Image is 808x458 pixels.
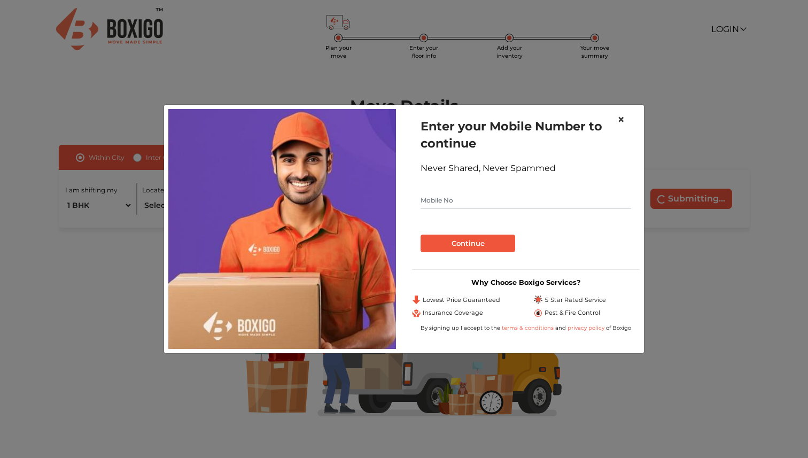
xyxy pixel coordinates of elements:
div: Never Shared, Never Spammed [421,162,631,175]
span: Insurance Coverage [423,308,483,317]
button: Continue [421,235,515,253]
span: × [617,112,625,127]
span: Lowest Price Guaranteed [423,296,500,305]
a: privacy policy [566,324,606,331]
h3: Why Choose Boxigo Services? [412,278,640,286]
span: 5 Star Rated Service [545,296,606,305]
input: Mobile No [421,192,631,209]
button: Close [609,105,633,135]
span: Pest & Fire Control [545,308,600,317]
h1: Enter your Mobile Number to continue [421,118,631,152]
img: relocation-img [168,109,396,348]
div: By signing up I accept to the and of Boxigo [412,324,640,332]
a: terms & conditions [502,324,555,331]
